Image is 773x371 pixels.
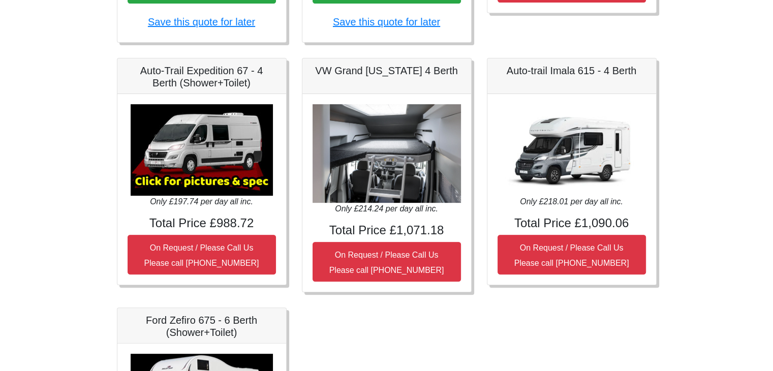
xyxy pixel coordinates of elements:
[313,65,461,77] h5: VW Grand [US_STATE] 4 Berth
[131,104,273,196] img: Auto-Trail Expedition 67 - 4 Berth (Shower+Toilet)
[329,251,444,274] small: On Request / Please Call Us Please call [PHONE_NUMBER]
[144,243,259,267] small: On Request / Please Call Us Please call [PHONE_NUMBER]
[498,235,646,274] button: On Request / Please Call UsPlease call [PHONE_NUMBER]
[128,65,276,89] h5: Auto-Trail Expedition 67 - 4 Berth (Shower+Toilet)
[520,197,623,206] i: Only £218.01 per day all inc.
[335,204,438,213] i: Only £214.24 per day all inc.
[514,243,629,267] small: On Request / Please Call Us Please call [PHONE_NUMBER]
[333,16,440,27] a: Save this quote for later
[501,104,643,196] img: Auto-trail Imala 615 - 4 Berth
[150,197,253,206] i: Only £197.74 per day all inc.
[498,216,646,231] h4: Total Price £1,090.06
[313,104,461,203] img: VW Grand California 4 Berth
[128,314,276,338] h5: Ford Zefiro 675 - 6 Berth (Shower+Toilet)
[148,16,255,27] a: Save this quote for later
[128,216,276,231] h4: Total Price £988.72
[313,242,461,282] button: On Request / Please Call UsPlease call [PHONE_NUMBER]
[498,65,646,77] h5: Auto-trail Imala 615 - 4 Berth
[313,223,461,238] h4: Total Price £1,071.18
[128,235,276,274] button: On Request / Please Call UsPlease call [PHONE_NUMBER]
